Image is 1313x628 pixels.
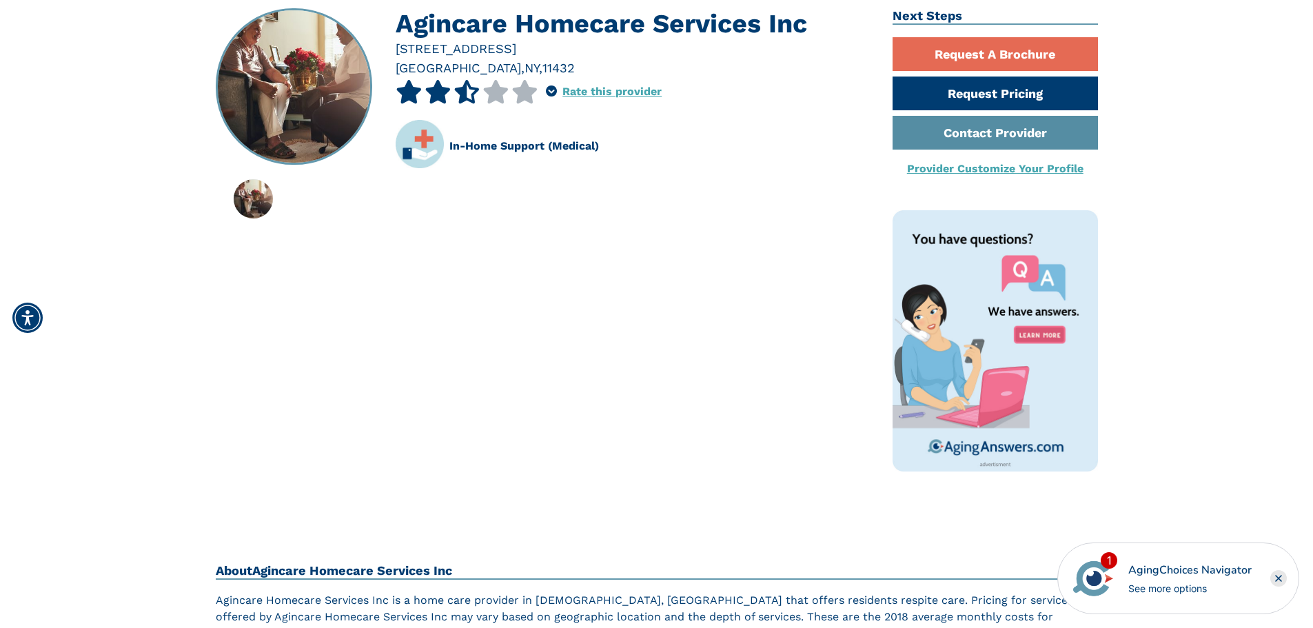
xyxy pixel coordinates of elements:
[216,563,1098,580] h2: About Agincare Homecare Services Inc
[546,80,557,103] div: Popover trigger
[449,138,599,154] div: In-Home Support (Medical)
[521,61,525,75] span: ,
[1128,581,1252,596] div: See more options
[893,210,1098,472] img: You have questions? We have answers. AgingAnswers.
[893,116,1098,150] a: Contact Provider
[539,61,542,75] span: ,
[1101,552,1117,569] div: 1
[216,10,371,164] img: Agincare Homecare Services Inc
[396,39,872,58] div: [STREET_ADDRESS]
[12,303,43,333] div: Accessibility Menu
[396,8,872,39] h1: Agincare Homecare Services Inc
[542,59,575,77] div: 11432
[907,162,1083,175] a: Provider Customize Your Profile
[893,8,1098,25] h2: Next Steps
[396,61,521,75] span: [GEOGRAPHIC_DATA]
[562,85,662,98] a: Rate this provider
[893,37,1098,71] a: Request A Brochure
[893,77,1098,110] a: Request Pricing
[234,179,273,219] img: Agincare Homecare Services Inc
[525,61,539,75] span: NY
[1128,562,1252,578] div: AgingChoices Navigator
[1270,570,1287,587] div: Close
[1070,555,1117,602] img: avatar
